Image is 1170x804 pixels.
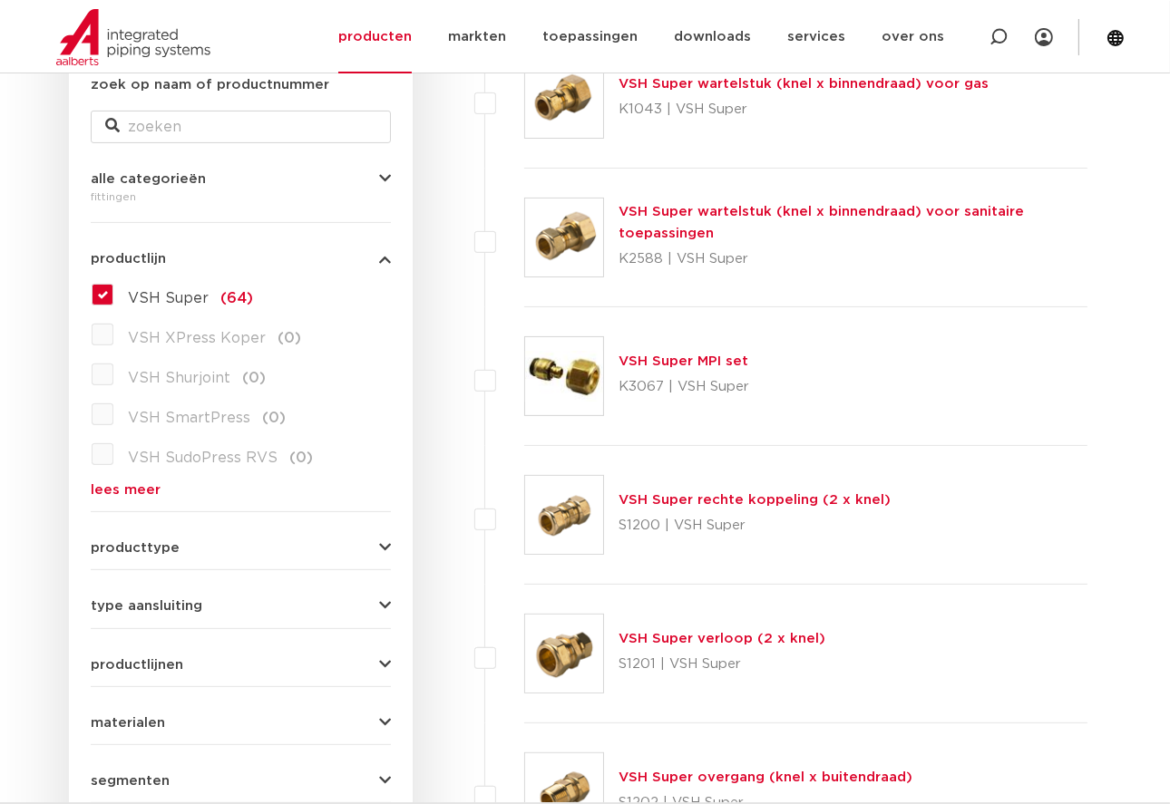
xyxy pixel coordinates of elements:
[220,291,253,305] span: (64)
[91,186,391,208] div: fittingen
[91,252,166,266] span: productlijn
[91,74,329,96] label: zoek op naam of productnummer
[619,632,825,645] a: VSH Super verloop (2 x knel)
[525,476,603,554] img: Thumbnail for VSH Super rechte koppeling (2 x knel)
[619,373,749,402] p: K3067 | VSH Super
[91,658,183,672] span: productlijnen
[525,337,603,415] img: Thumbnail for VSH Super MPI set
[91,599,391,613] button: type aansluiting
[619,493,891,507] a: VSH Super rechte koppeling (2 x knel)
[91,658,391,672] button: productlijnen
[91,483,391,497] a: lees meer
[128,450,278,465] span: VSH SudoPress RVS
[242,371,266,385] span: (0)
[91,172,206,186] span: alle categorieën
[128,291,209,305] span: VSH Super
[91,541,391,555] button: producttype
[525,199,603,276] img: Thumbnail for VSH Super wartelstuk (knel x binnendraad) voor sanitaire toepassingen
[91,774,170,788] span: segmenten
[128,331,266,345] span: VSH XPress Koper
[128,371,230,385] span: VSH Shurjoint
[619,511,891,540] p: S1200 | VSH Super
[619,650,825,679] p: S1201 | VSH Super
[278,331,301,345] span: (0)
[91,716,165,730] span: materialen
[525,60,603,138] img: Thumbnail for VSH Super wartelstuk (knel x binnendraad) voor gas
[91,252,391,266] button: productlijn
[619,77,989,91] a: VSH Super wartelstuk (knel x binnendraad) voor gas
[91,599,202,613] span: type aansluiting
[619,95,989,124] p: K1043 | VSH Super
[262,411,286,425] span: (0)
[91,716,391,730] button: materialen
[91,541,180,555] span: producttype
[128,411,250,425] span: VSH SmartPress
[619,245,1087,274] p: K2588 | VSH Super
[619,205,1024,240] a: VSH Super wartelstuk (knel x binnendraad) voor sanitaire toepassingen
[525,615,603,693] img: Thumbnail for VSH Super verloop (2 x knel)
[91,172,391,186] button: alle categorieën
[619,770,912,784] a: VSH Super overgang (knel x buitendraad)
[91,111,391,143] input: zoeken
[289,450,313,465] span: (0)
[91,774,391,788] button: segmenten
[619,354,748,368] a: VSH Super MPI set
